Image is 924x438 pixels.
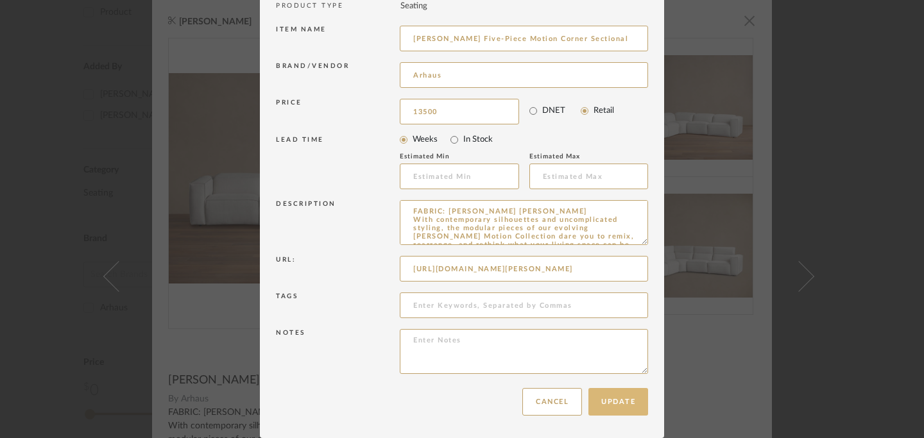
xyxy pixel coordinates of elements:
label: Retail [594,105,614,117]
div: Item name [276,26,400,52]
div: Tags [276,292,400,319]
input: Enter Keywords, Separated by Commas [400,292,648,318]
button: Cancel [522,388,582,416]
label: DNET [542,105,565,117]
label: In Stock [463,133,493,146]
input: Estimated Max [529,164,649,189]
mat-radio-group: Select item type [400,131,648,149]
input: Enter Name [400,26,648,51]
button: Update [588,388,648,416]
div: Notes [276,329,400,375]
label: Weeks [413,133,438,146]
div: Description [276,200,400,246]
input: Enter URL [400,256,648,282]
div: Url: [276,256,400,282]
div: LEAD TIME [276,136,400,190]
mat-radio-group: Select price type [529,102,649,120]
input: Estimated Min [400,164,519,189]
div: Price [276,99,400,121]
div: Estimated Min [400,153,490,160]
div: Brand/Vendor [276,62,400,88]
input: Unknown [400,62,648,88]
input: Enter DNET Price [400,99,519,124]
div: Estimated Max [529,153,619,160]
